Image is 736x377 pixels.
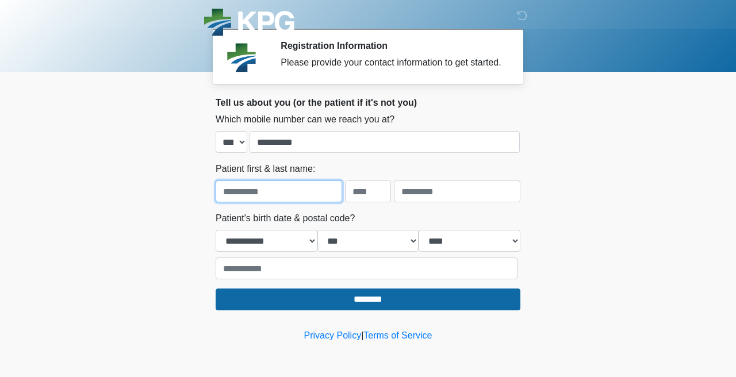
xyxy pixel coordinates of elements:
[361,330,363,340] a: |
[216,113,394,126] label: Which mobile number can we reach you at?
[216,211,355,225] label: Patient's birth date & postal code?
[224,40,259,75] img: Agent Avatar
[281,56,503,70] div: Please provide your contact information to get started.
[304,330,362,340] a: Privacy Policy
[363,330,432,340] a: Terms of Service
[216,162,315,176] label: Patient first & last name:
[204,9,294,39] img: KPG Healthcare Logo
[216,97,520,108] h2: Tell us about you (or the patient if it's not you)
